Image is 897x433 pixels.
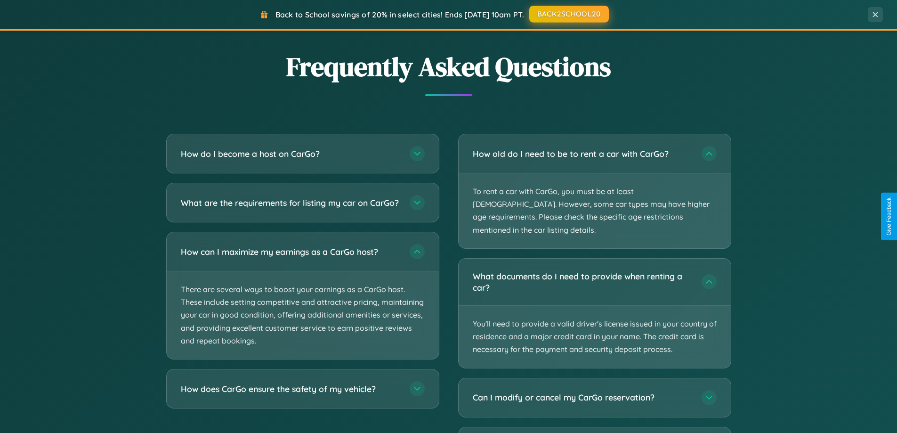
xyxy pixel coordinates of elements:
[886,197,892,236] div: Give Feedback
[181,246,400,258] h3: How can I maximize my earnings as a CarGo host?
[473,392,692,403] h3: Can I modify or cancel my CarGo reservation?
[473,270,692,294] h3: What documents do I need to provide when renting a car?
[473,148,692,160] h3: How old do I need to be to rent a car with CarGo?
[275,10,524,19] span: Back to School savings of 20% in select cities! Ends [DATE] 10am PT.
[181,148,400,160] h3: How do I become a host on CarGo?
[181,197,400,209] h3: What are the requirements for listing my car on CarGo?
[529,6,609,23] button: BACK2SCHOOL20
[166,49,731,85] h2: Frequently Asked Questions
[459,306,731,368] p: You'll need to provide a valid driver's license issued in your country of residence and a major c...
[167,271,439,359] p: There are several ways to boost your earnings as a CarGo host. These include setting competitive ...
[181,383,400,395] h3: How does CarGo ensure the safety of my vehicle?
[459,173,731,248] p: To rent a car with CarGo, you must be at least [DEMOGRAPHIC_DATA]. However, some car types may ha...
